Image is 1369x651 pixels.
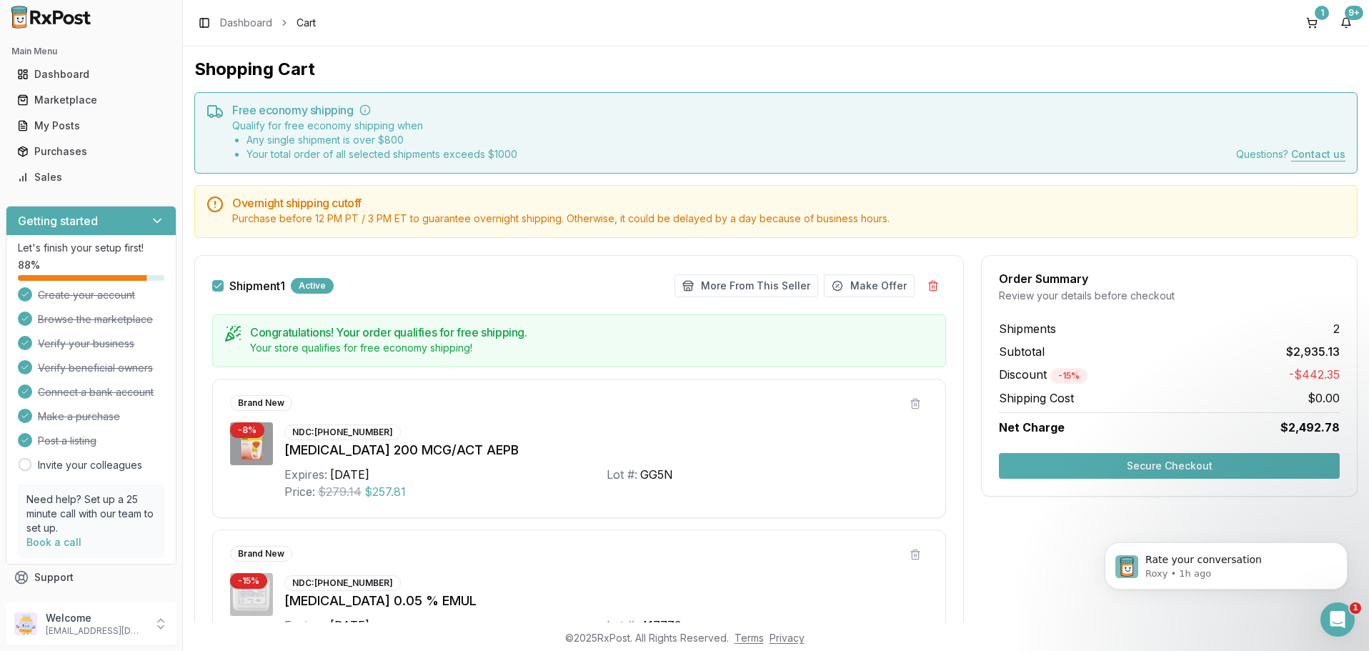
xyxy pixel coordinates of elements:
span: Shipment 1 [229,280,285,292]
a: Privacy [770,632,805,644]
a: Sales [11,164,171,190]
h5: Overnight shipping cutoff [232,197,1345,209]
button: Dashboard [6,63,176,86]
div: GG5N [640,466,673,483]
div: My Posts [17,119,165,133]
div: - 8 % [230,422,264,438]
span: Net Charge [999,420,1065,434]
span: Subtotal [999,343,1045,360]
div: Qualify for free economy shipping when [232,119,517,161]
button: Support [6,565,176,590]
div: NDC: [PHONE_NUMBER] [284,424,401,440]
div: Order Summary [999,273,1340,284]
div: 417773 [640,617,681,634]
span: Make a purchase [38,409,120,424]
h5: Congratulations! Your order qualifies for free shipping. [250,327,934,338]
div: Sales [17,170,165,184]
button: Secure Checkout [999,453,1340,479]
span: -$442.35 [1289,366,1340,384]
p: [EMAIL_ADDRESS][DOMAIN_NAME] [46,625,145,637]
h5: Free economy shipping [232,104,1345,116]
div: [MEDICAL_DATA] 200 MCG/ACT AEPB [284,440,928,460]
iframe: Intercom notifications message [1083,512,1369,612]
div: - 15 % [230,573,267,589]
div: I have been trying to contact pharmacy that you placed an order for [MEDICAL_DATA] on 08/20. I ha... [23,105,223,217]
div: Hello!I have been trying to contact pharmacy that you placed an order for [MEDICAL_DATA] on 08/20... [11,82,234,225]
p: The team can also help [69,18,178,32]
div: Purchases [17,144,165,159]
a: Dashboard [11,61,171,87]
span: $279.14 [318,483,362,500]
div: [PERSON_NAME] • [DATE] [23,228,135,237]
img: Restasis 0.05 % EMUL [230,573,273,616]
p: Let's finish your setup first! [18,241,164,255]
div: Brand New [230,546,292,562]
button: Gif picker [45,467,56,479]
div: [MEDICAL_DATA] 0.05 % EMUL [284,591,928,611]
p: Welcome [46,611,145,625]
a: Book a call [26,536,81,548]
button: go back [9,6,36,33]
div: Active [291,278,334,294]
div: 9+ [1345,6,1363,20]
h3: Getting started [18,212,98,229]
div: [DATE] [330,466,369,483]
span: Discount [999,367,1087,382]
li: Your total order of all selected shipments exceeds $ 1000 [247,147,517,161]
img: Arnuity Ellipta 200 MCG/ACT AEPB [230,422,273,465]
div: Manuel says… [11,82,274,257]
a: Dashboard [220,16,272,30]
div: Marketplace [17,93,165,107]
div: Expires: [284,466,327,483]
span: 1 [1350,602,1361,614]
button: Send a message… [245,462,268,485]
button: Feedback [6,590,176,616]
div: [DATE] [330,617,369,634]
p: Need help? Set up a 25 minute call with our team to set up. [26,492,156,535]
div: Purchase before 12 PM PT / 3 PM ET to guarantee overnight shipping. Otherwise, it could be delaye... [232,212,1345,226]
div: Questions? [1236,147,1345,161]
h1: Shopping Cart [194,58,1358,81]
div: Expires: [284,617,327,634]
div: - 15 % [1050,368,1087,384]
span: Browse the marketplace [38,312,153,327]
div: Price: [284,483,315,500]
span: Cart [297,16,316,30]
button: 1 [1300,11,1323,34]
button: Upload attachment [68,467,79,479]
h2: Main Menu [11,46,171,57]
span: Connect a bank account [38,385,154,399]
div: Close [251,6,277,31]
div: Review your details before checkout [999,289,1340,303]
span: $257.81 [364,483,406,500]
div: Hello! [23,91,223,105]
nav: breadcrumb [220,16,316,30]
a: My Posts [11,113,171,139]
button: Sales [6,166,176,189]
li: Any single shipment is over $ 800 [247,133,517,147]
span: Create your account [38,288,135,302]
a: Terms [735,632,764,644]
iframe: Intercom live chat [1320,602,1355,637]
span: Feedback [34,596,83,610]
a: Purchases [11,139,171,164]
button: My Posts [6,114,176,137]
button: Make Offer [824,274,915,297]
div: Lot #: [607,617,637,634]
span: Post a listing [38,434,96,448]
span: $0.00 [1308,389,1340,407]
img: Profile image for Roxy [41,8,64,31]
div: 1 [1315,6,1329,20]
div: Dashboard [17,67,165,81]
button: More From This Seller [674,274,818,297]
textarea: Message… [12,438,274,462]
button: 9+ [1335,11,1358,34]
img: RxPost Logo [6,6,97,29]
span: $2,935.13 [1286,343,1340,360]
span: 2 [1333,320,1340,337]
button: Emoji picker [22,468,34,479]
h1: Roxy [69,7,97,18]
